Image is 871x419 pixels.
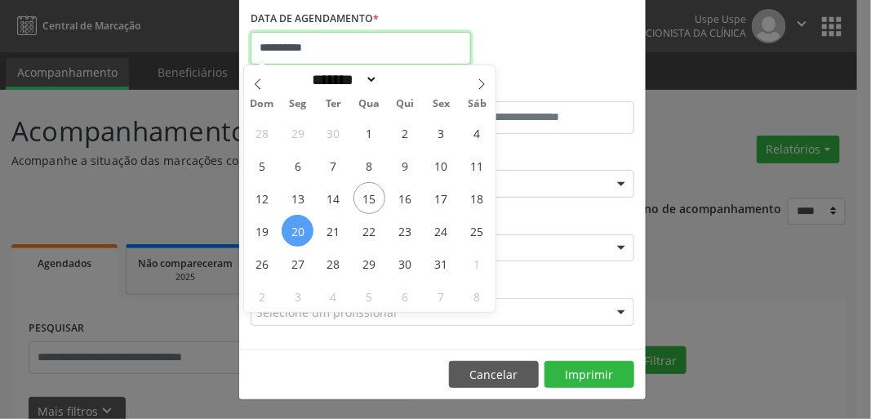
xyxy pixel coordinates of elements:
[447,76,634,101] label: ATÉ
[389,182,421,214] span: Outubro 16, 2025
[425,117,457,149] span: Outubro 3, 2025
[318,280,349,312] span: Novembro 4, 2025
[318,149,349,181] span: Outubro 7, 2025
[389,117,421,149] span: Outubro 2, 2025
[256,304,397,321] span: Selecione um profissional
[353,280,385,312] span: Novembro 5, 2025
[389,149,421,181] span: Outubro 9, 2025
[246,149,278,181] span: Outubro 5, 2025
[246,117,278,149] span: Setembro 28, 2025
[389,280,421,312] span: Novembro 6, 2025
[282,149,313,181] span: Outubro 6, 2025
[389,215,421,247] span: Outubro 23, 2025
[424,99,460,109] span: Sex
[353,182,385,214] span: Outubro 15, 2025
[352,99,388,109] span: Qua
[449,361,539,389] button: Cancelar
[389,247,421,279] span: Outubro 30, 2025
[246,215,278,247] span: Outubro 19, 2025
[318,215,349,247] span: Outubro 21, 2025
[246,247,278,279] span: Outubro 26, 2025
[378,71,432,88] input: Year
[353,149,385,181] span: Outubro 8, 2025
[251,7,379,32] label: DATA DE AGENDAMENTO
[353,247,385,279] span: Outubro 29, 2025
[282,280,313,312] span: Novembro 3, 2025
[461,117,493,149] span: Outubro 4, 2025
[318,117,349,149] span: Setembro 30, 2025
[282,247,313,279] span: Outubro 27, 2025
[307,71,379,88] select: Month
[353,215,385,247] span: Outubro 22, 2025
[461,247,493,279] span: Novembro 1, 2025
[425,215,457,247] span: Outubro 24, 2025
[318,182,349,214] span: Outubro 14, 2025
[425,280,457,312] span: Novembro 7, 2025
[282,215,313,247] span: Outubro 20, 2025
[282,182,313,214] span: Outubro 13, 2025
[388,99,424,109] span: Qui
[244,99,280,109] span: Dom
[461,280,493,312] span: Novembro 8, 2025
[318,247,349,279] span: Outubro 28, 2025
[282,117,313,149] span: Setembro 29, 2025
[461,182,493,214] span: Outubro 18, 2025
[246,182,278,214] span: Outubro 12, 2025
[544,361,634,389] button: Imprimir
[425,182,457,214] span: Outubro 17, 2025
[425,149,457,181] span: Outubro 10, 2025
[461,215,493,247] span: Outubro 25, 2025
[460,99,495,109] span: Sáb
[425,247,457,279] span: Outubro 31, 2025
[280,99,316,109] span: Seg
[246,280,278,312] span: Novembro 2, 2025
[461,149,493,181] span: Outubro 11, 2025
[353,117,385,149] span: Outubro 1, 2025
[316,99,352,109] span: Ter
